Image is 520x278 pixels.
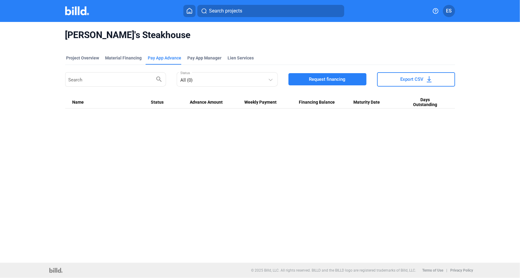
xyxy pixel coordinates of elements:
[354,100,408,105] div: Maturity Date
[73,100,151,105] div: Name
[443,5,455,17] button: ES
[73,100,84,105] span: Name
[377,72,455,87] button: Export CSV
[244,100,277,105] span: Weekly Payment
[197,5,344,17] button: Search projects
[408,97,442,108] span: Days Outstanding
[446,7,452,15] span: ES
[66,55,99,61] div: Project Overview
[148,55,182,61] div: Pay App Advance
[408,97,448,108] div: Days Outstanding
[180,77,193,83] span: All (0)
[65,6,89,15] img: Billd Company Logo
[209,7,242,15] span: Search projects
[450,268,473,273] b: Privacy Policy
[151,100,164,105] span: Status
[190,100,223,105] span: Advance Amount
[190,100,244,105] div: Advance Amount
[299,100,335,105] span: Financing Balance
[288,73,366,85] button: Request financing
[251,268,416,273] p: © 2025 Billd, LLC. All rights reserved. BILLD and the BILLD logo are registered trademarks of Bil...
[151,100,190,105] div: Status
[188,55,222,61] span: Pay App Manager
[105,55,142,61] div: Material Financing
[446,268,447,273] p: |
[309,76,346,82] span: Request financing
[156,75,163,83] mat-icon: search
[49,268,62,273] img: logo
[299,100,353,105] div: Financing Balance
[244,100,299,105] div: Weekly Payment
[401,76,424,82] span: Export CSV
[65,29,455,41] span: [PERSON_NAME]'s Steakhouse
[228,55,254,61] div: Lien Services
[422,268,443,273] b: Terms of Use
[354,100,380,105] span: Maturity Date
